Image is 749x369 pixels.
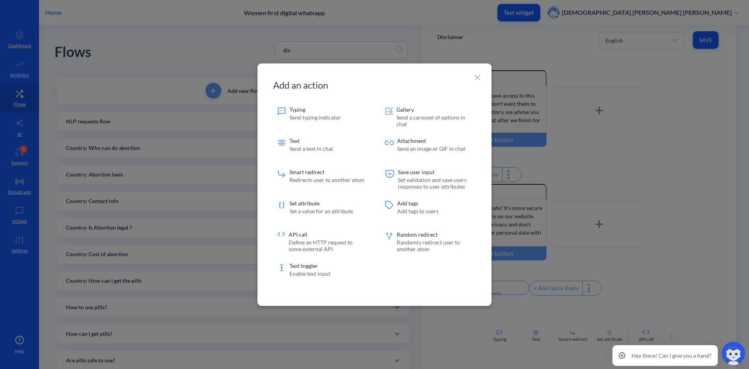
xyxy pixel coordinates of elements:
p: Random redirect [397,232,472,237]
p: Text [289,138,333,143]
p: Set attribute [289,200,353,206]
p: Send a text in chat [289,145,333,152]
p: Add tags to users [397,207,438,214]
p: Send an image or GIF in chat [397,145,465,152]
p: Send a carousel of options in chat [396,114,472,127]
p: Typing [289,107,341,112]
p: Randomly redirect user to another atom [397,239,472,252]
p: Save user input [398,169,472,175]
p: Smart redirect [289,169,364,175]
p: Attachment [397,138,465,143]
p: Add tags [397,200,438,206]
p: Set validation and save users responses to user attributes [398,176,472,189]
h2: Add an action [273,79,473,90]
p: Gallery [396,107,472,112]
p: API call [289,232,364,237]
img: copilot-icon.svg [722,342,745,365]
p: Define an HTTP request to some external API [289,239,364,252]
p: Redirects user to another atom [289,176,364,183]
p: Enable text input [289,270,330,276]
p: Text toggler [289,263,330,268]
p: Hey there! Can I give you a hand? [632,351,712,360]
p: Send typing indicator [289,114,341,120]
p: Set a value for an attribute [289,207,353,214]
